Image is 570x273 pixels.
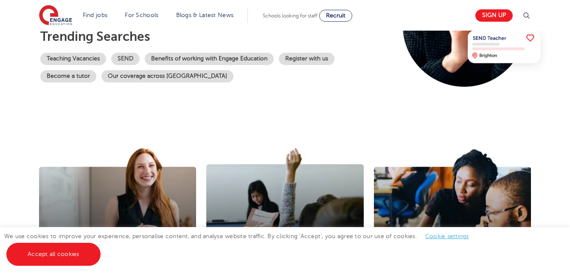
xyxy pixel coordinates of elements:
[40,70,96,82] a: Become a tutor
[425,233,469,239] a: Cookie settings
[4,233,477,257] span: We use cookies to improve your experience, personalise content, and analyse website traffic. By c...
[101,70,233,82] a: Our coverage across [GEOGRAPHIC_DATA]
[326,12,345,19] span: Recruit
[39,5,72,26] img: Engage Education
[125,12,158,18] a: For Schools
[319,10,352,22] a: Recruit
[111,53,140,65] a: SEND
[40,29,383,44] p: Trending searches
[145,53,274,65] a: Benefits of working with Engage Education
[279,53,334,65] a: Register with us
[475,9,513,22] a: Sign up
[263,13,317,19] span: Schools looking for staff
[83,12,108,18] a: Find jobs
[176,12,234,18] a: Blogs & Latest News
[40,53,106,65] a: Teaching Vacancies
[6,243,101,266] a: Accept all cookies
